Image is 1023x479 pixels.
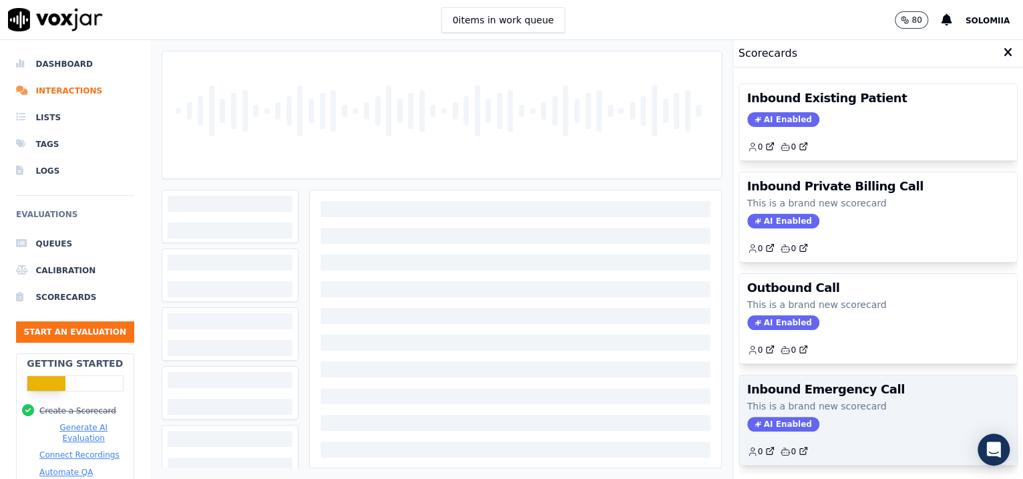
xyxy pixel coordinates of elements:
[16,51,134,77] a: Dashboard
[747,243,775,254] a: 0
[39,406,116,416] button: Create a Scorecard
[747,298,1010,311] p: This is a brand new scorecard
[747,92,1010,104] h3: Inbound Existing Patient
[747,446,775,457] a: 0
[747,196,1010,210] p: This is a brand new scorecard
[966,16,1010,25] span: Solomiia
[16,257,134,284] a: Calibration
[780,446,808,457] a: 0
[747,345,775,355] a: 0
[747,446,781,457] button: 0
[27,357,123,370] h2: Getting Started
[16,284,134,311] a: Scorecards
[39,450,120,460] button: Connect Recordings
[16,230,134,257] a: Queues
[747,243,781,254] button: 0
[966,12,1023,28] button: Solomiia
[978,434,1010,466] div: Open Intercom Messenger
[780,142,808,152] a: 0
[747,315,819,330] span: AI Enabled
[16,321,134,343] button: Start an Evaluation
[16,131,134,158] a: Tags
[16,104,134,131] a: Lists
[895,11,941,29] button: 80
[747,180,1010,192] h3: Inbound Private Billing Call
[747,345,781,355] button: 0
[39,467,93,478] button: Automate QA
[747,142,775,152] a: 0
[895,11,928,29] button: 80
[747,112,819,127] span: AI Enabled
[747,400,1010,413] p: This is a brand new scorecard
[16,158,134,184] a: Logs
[8,8,103,31] img: voxjar logo
[911,15,922,25] p: 80
[16,206,134,230] h6: Evaluations
[747,214,819,228] span: AI Enabled
[747,383,1010,395] h3: Inbound Emergency Call
[780,345,808,355] a: 0
[747,142,781,152] button: 0
[16,77,134,104] a: Interactions
[441,7,566,33] button: 0items in work queue
[780,243,808,254] a: 0
[747,417,819,432] span: AI Enabled
[39,422,128,444] button: Generate AI Evaluation
[747,282,1010,294] h3: Outbound Call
